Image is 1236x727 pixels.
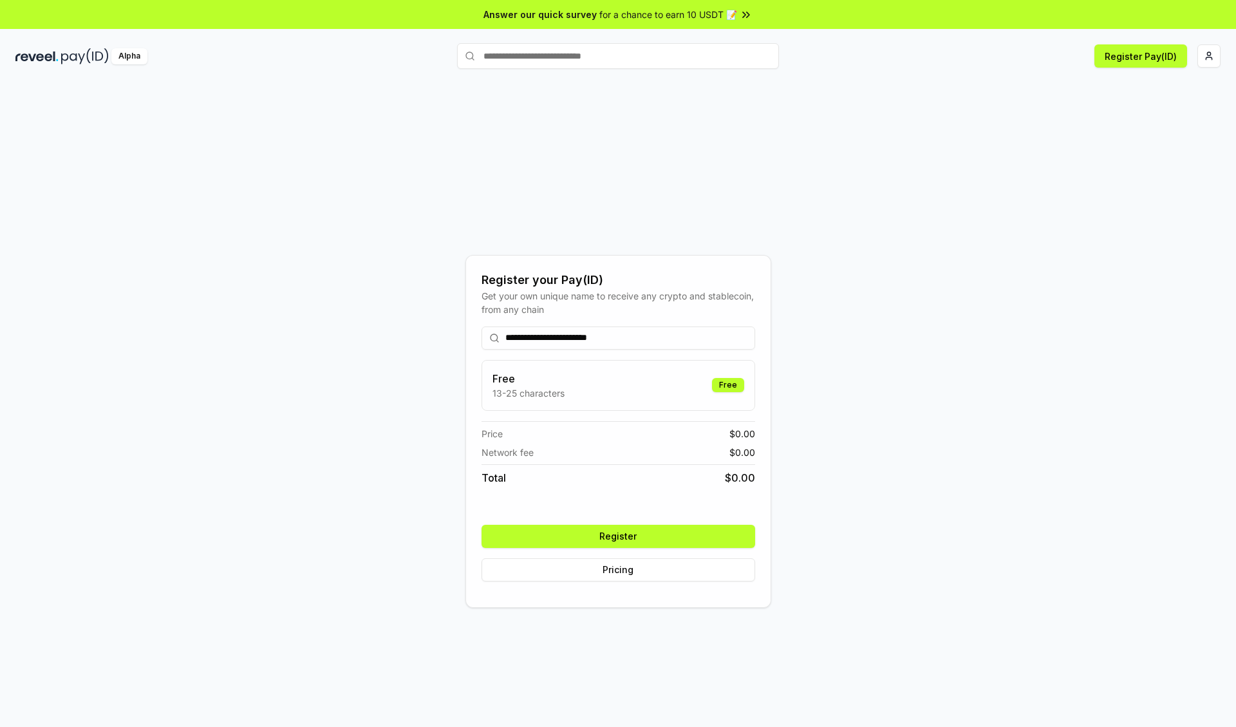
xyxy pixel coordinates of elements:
[482,558,755,581] button: Pricing
[712,378,744,392] div: Free
[111,48,147,64] div: Alpha
[482,289,755,316] div: Get your own unique name to receive any crypto and stablecoin, from any chain
[61,48,109,64] img: pay_id
[725,470,755,486] span: $ 0.00
[483,8,597,21] span: Answer our quick survey
[482,446,534,459] span: Network fee
[482,525,755,548] button: Register
[729,446,755,459] span: $ 0.00
[482,470,506,486] span: Total
[492,386,565,400] p: 13-25 characters
[482,427,503,440] span: Price
[1094,44,1187,68] button: Register Pay(ID)
[482,271,755,289] div: Register your Pay(ID)
[492,371,565,386] h3: Free
[729,427,755,440] span: $ 0.00
[599,8,737,21] span: for a chance to earn 10 USDT 📝
[15,48,59,64] img: reveel_dark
